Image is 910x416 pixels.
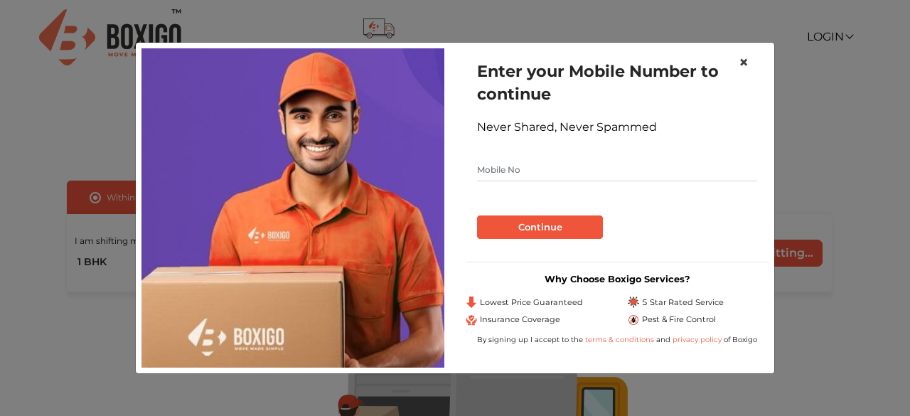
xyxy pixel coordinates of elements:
[670,335,724,344] a: privacy policy
[642,297,724,309] span: 5 Star Rated Service
[477,159,757,181] input: Mobile No
[466,274,769,284] h3: Why Choose Boxigo Services?
[466,334,769,345] div: By signing up I accept to the and of Boxigo
[739,52,749,73] span: ×
[477,215,603,240] button: Continue
[480,297,583,309] span: Lowest Price Guaranteed
[480,314,560,326] span: Insurance Coverage
[585,335,656,344] a: terms & conditions
[141,48,444,367] img: relocation-img
[727,43,760,82] button: Close
[477,60,757,105] h1: Enter your Mobile Number to continue
[477,119,757,136] div: Never Shared, Never Spammed
[642,314,716,326] span: Pest & Fire Control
